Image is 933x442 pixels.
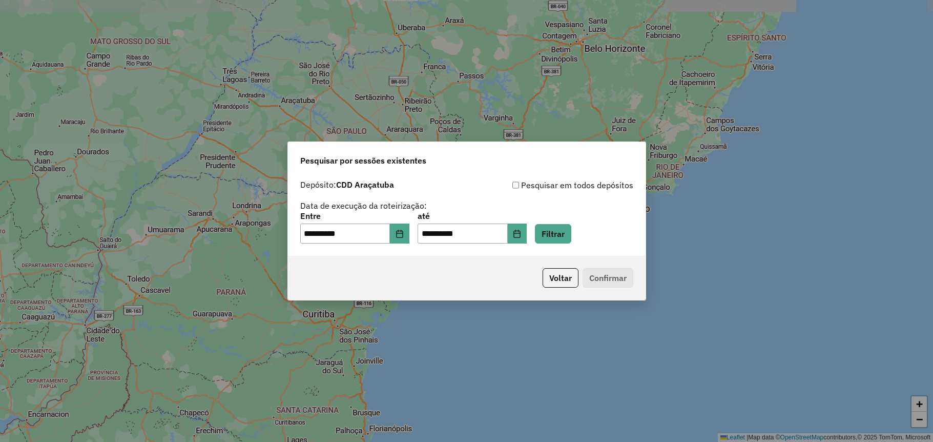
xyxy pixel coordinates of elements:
[300,210,409,222] label: Entre
[418,210,527,222] label: até
[535,224,571,244] button: Filtrar
[300,199,427,212] label: Data de execução da roteirização:
[390,224,409,244] button: Choose Date
[300,178,394,191] label: Depósito:
[508,224,527,244] button: Choose Date
[300,154,426,167] span: Pesquisar por sessões existentes
[467,179,633,191] div: Pesquisar em todos depósitos
[336,179,394,190] strong: CDD Araçatuba
[543,268,578,288] button: Voltar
